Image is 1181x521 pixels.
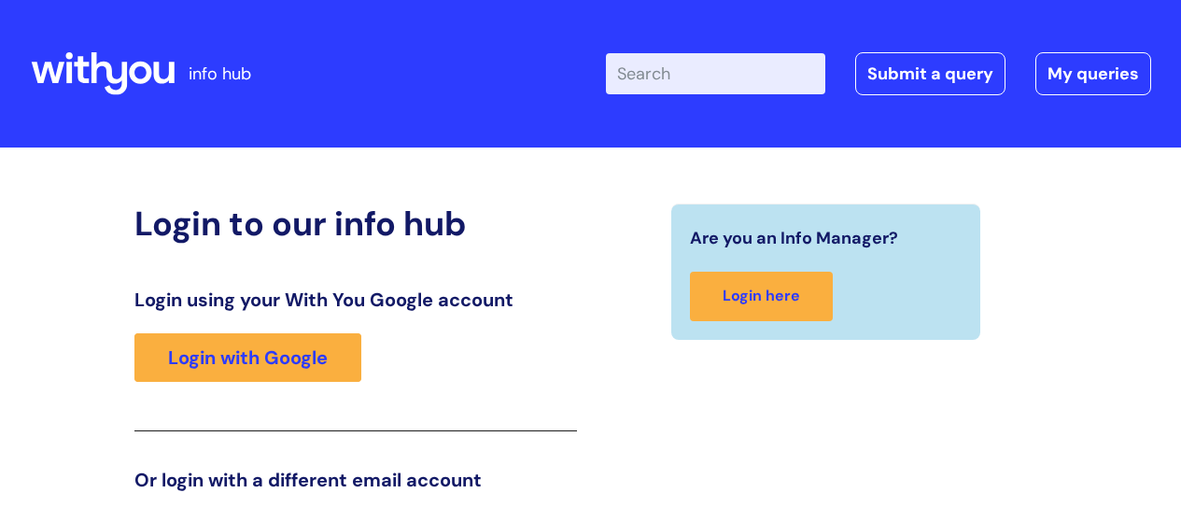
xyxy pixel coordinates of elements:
h3: Login using your With You Google account [134,289,577,311]
input: Search [606,53,825,94]
a: My queries [1035,52,1151,95]
a: Login here [690,272,833,321]
a: Submit a query [855,52,1005,95]
span: Are you an Info Manager? [690,223,898,253]
p: info hub [189,59,251,89]
h2: Login to our info hub [134,204,577,244]
a: Login with Google [134,333,361,382]
h3: Or login with a different email account [134,469,577,491]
